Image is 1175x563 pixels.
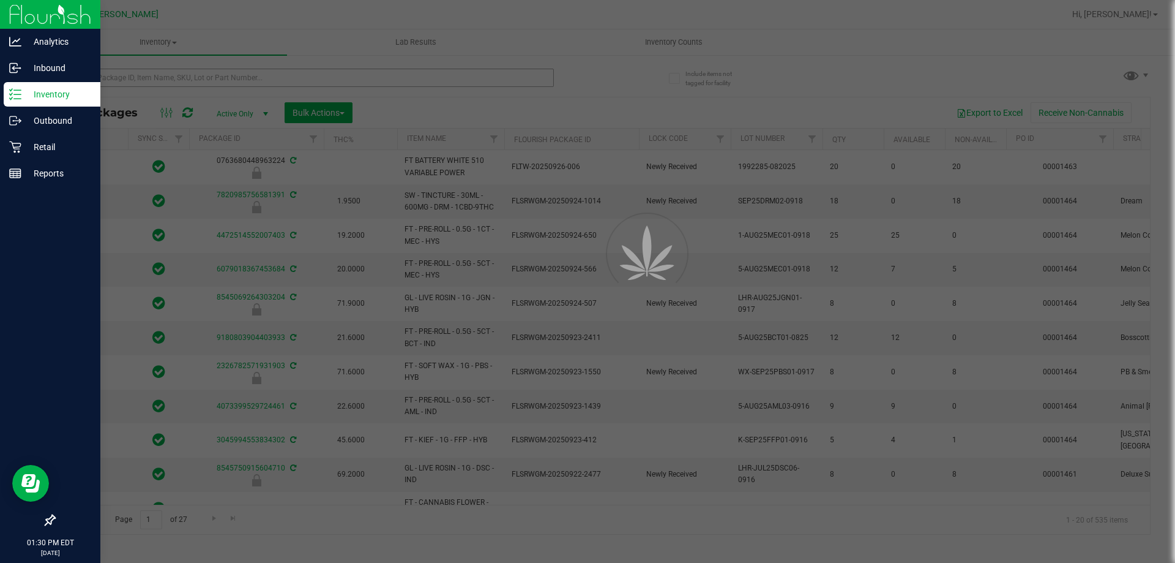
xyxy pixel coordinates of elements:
[6,537,95,548] p: 01:30 PM EDT
[21,166,95,181] p: Reports
[12,465,49,502] iframe: Resource center
[9,141,21,153] inline-svg: Retail
[9,88,21,100] inline-svg: Inventory
[9,115,21,127] inline-svg: Outbound
[9,62,21,74] inline-svg: Inbound
[21,87,95,102] p: Inventory
[21,61,95,75] p: Inbound
[21,34,95,49] p: Analytics
[9,167,21,179] inline-svg: Reports
[21,140,95,154] p: Retail
[21,113,95,128] p: Outbound
[9,36,21,48] inline-svg: Analytics
[6,548,95,557] p: [DATE]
